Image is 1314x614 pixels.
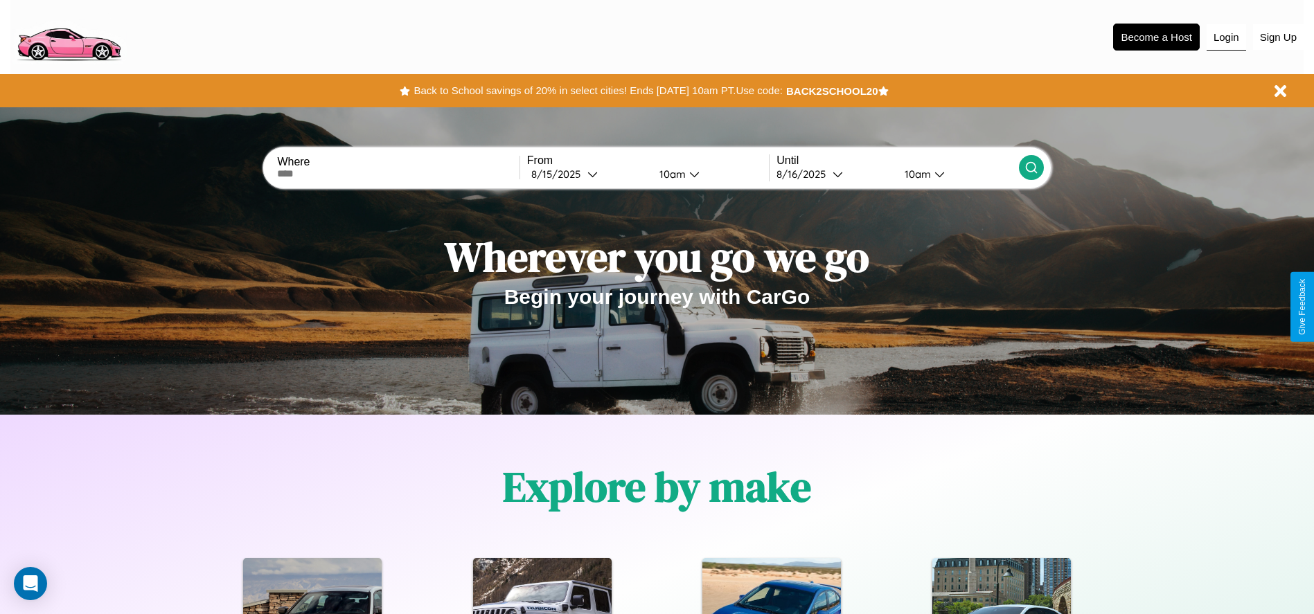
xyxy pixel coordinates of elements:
button: Become a Host [1113,24,1200,51]
label: From [527,154,769,167]
div: 10am [898,168,934,181]
h1: Explore by make [503,458,811,515]
label: Until [776,154,1018,167]
button: 10am [648,167,770,181]
div: 8 / 16 / 2025 [776,168,833,181]
label: Where [277,156,519,168]
button: Login [1207,24,1246,51]
button: 8/15/2025 [527,167,648,181]
div: 8 / 15 / 2025 [531,168,587,181]
button: Sign Up [1253,24,1304,50]
button: 10am [894,167,1019,181]
img: logo [10,7,127,64]
div: 10am [652,168,689,181]
div: Open Intercom Messenger [14,567,47,600]
b: BACK2SCHOOL20 [786,85,878,97]
div: Give Feedback [1297,279,1307,335]
button: Back to School savings of 20% in select cities! Ends [DATE] 10am PT.Use code: [410,81,785,100]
